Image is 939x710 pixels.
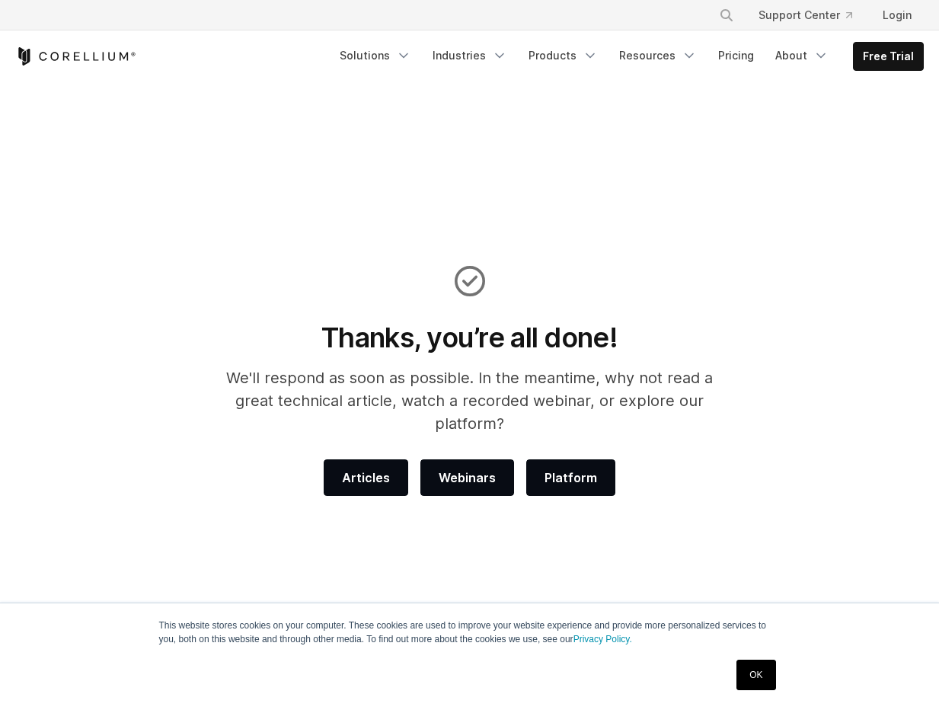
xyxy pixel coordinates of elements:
p: We'll respond as soon as possible. In the meantime, why not read a great technical article, watch... [211,366,728,435]
div: Navigation Menu [701,2,924,29]
a: Platform [526,459,615,496]
a: Login [870,2,924,29]
a: Resources [610,42,706,69]
div: Navigation Menu [331,42,924,71]
a: Articles [324,459,408,496]
span: Webinars [439,469,496,487]
a: Privacy Policy. [573,634,632,644]
h1: Thanks, you’re all done! [211,321,728,354]
a: Support Center [746,2,864,29]
p: This website stores cookies on your computer. These cookies are used to improve your website expe... [159,619,781,646]
a: Industries [423,42,516,69]
span: Platform [545,469,597,487]
a: Solutions [331,42,420,69]
a: About [766,42,838,69]
span: Articles [342,469,390,487]
a: Corellium Home [15,47,136,66]
a: Webinars [420,459,514,496]
a: Products [519,42,607,69]
a: Pricing [709,42,763,69]
a: OK [736,660,775,690]
a: Free Trial [854,43,923,70]
button: Search [713,2,740,29]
